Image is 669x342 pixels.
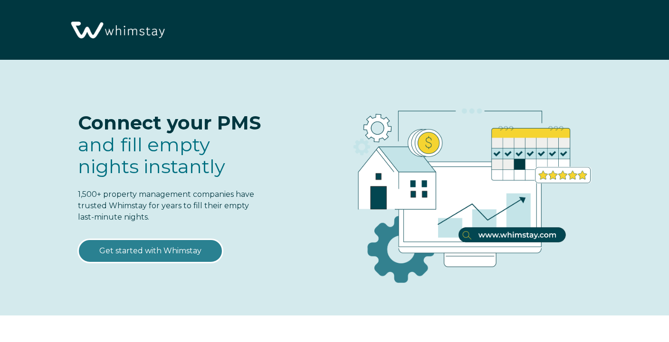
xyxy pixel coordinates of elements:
[78,111,261,134] span: Connect your PMS
[78,239,223,263] a: Get started with Whimstay
[299,79,634,298] img: RBO Ilustrations-03
[78,190,254,222] span: 1,500+ property management companies have trusted Whimstay for years to fill their empty last-min...
[78,133,225,178] span: fill empty nights instantly
[78,133,225,178] span: and
[67,5,168,56] img: Whimstay Logo-02 1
